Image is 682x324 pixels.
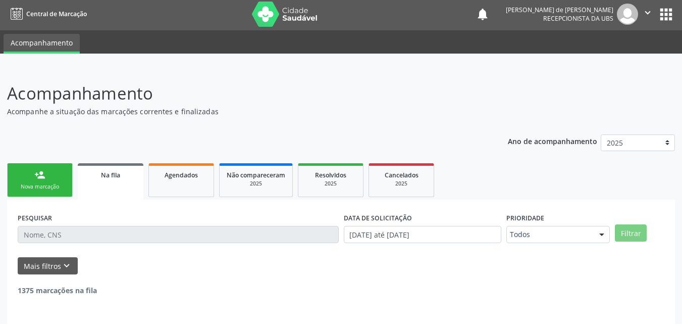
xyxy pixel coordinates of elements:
p: Acompanhe a situação das marcações correntes e finalizadas [7,106,475,117]
span: Central de Marcação [26,10,87,18]
button: Mais filtroskeyboard_arrow_down [18,257,78,275]
label: DATA DE SOLICITAÇÃO [344,210,412,226]
i:  [642,7,653,18]
div: 2025 [305,180,356,188]
span: Agendados [165,171,198,179]
div: 2025 [376,180,427,188]
label: PESQUISAR [18,210,52,226]
input: Selecione um intervalo [344,226,502,243]
span: Na fila [101,171,120,179]
p: Acompanhamento [7,81,475,106]
div: person_add [34,169,45,180]
span: Cancelados [385,171,418,179]
div: 2025 [227,180,285,188]
div: Nova marcação [15,183,65,191]
span: Não compareceram [227,171,285,179]
input: Nome, CNS [18,226,339,243]
button: Filtrar [615,224,647,242]
button: apps [657,6,675,23]
i: keyboard_arrow_down [61,260,72,271]
img: img [617,4,638,25]
button: notifications [476,7,490,21]
div: [PERSON_NAME] de [PERSON_NAME] [506,6,613,14]
label: Prioridade [506,210,544,226]
a: Central de Marcação [7,6,87,22]
span: Resolvidos [315,171,346,179]
button:  [638,4,657,25]
span: Todos [510,229,589,240]
strong: 1375 marcações na fila [18,286,97,295]
span: Recepcionista da UBS [543,14,613,23]
p: Ano de acompanhamento [508,134,597,147]
a: Acompanhamento [4,34,80,54]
